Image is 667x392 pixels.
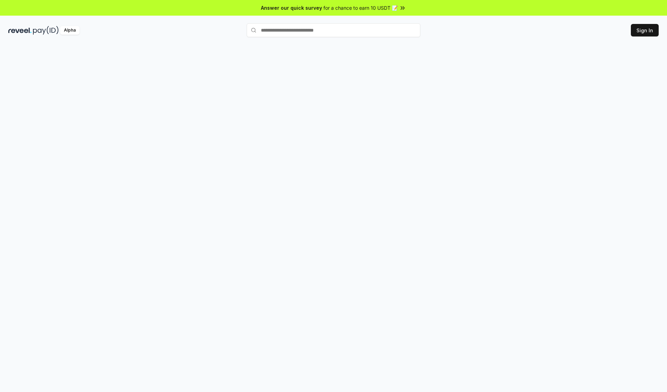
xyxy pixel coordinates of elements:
span: Answer our quick survey [261,4,322,11]
div: Alpha [60,26,80,35]
img: reveel_dark [8,26,32,35]
button: Sign In [631,24,659,36]
img: pay_id [33,26,59,35]
span: for a chance to earn 10 USDT 📝 [323,4,398,11]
